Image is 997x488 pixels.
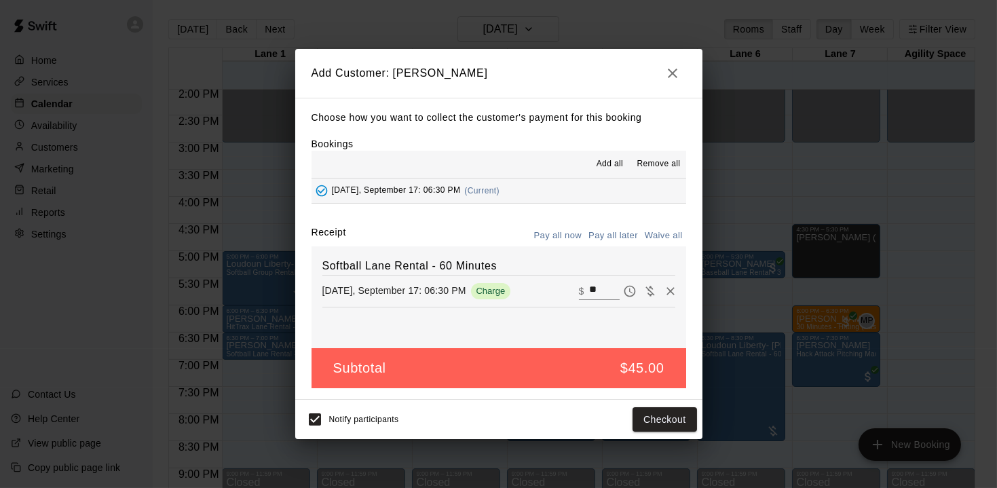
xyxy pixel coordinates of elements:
[660,281,681,301] button: Remove
[295,49,702,98] h2: Add Customer: [PERSON_NAME]
[332,186,461,195] span: [DATE], September 17: 06:30 PM
[471,286,511,296] span: Charge
[588,153,631,175] button: Add all
[312,179,686,204] button: Added - Collect Payment[DATE], September 17: 06:30 PM(Current)
[631,153,685,175] button: Remove all
[633,407,696,432] button: Checkout
[585,225,641,246] button: Pay all later
[640,284,660,296] span: Waive payment
[312,109,686,126] p: Choose how you want to collect the customer's payment for this booking
[322,284,466,297] p: [DATE], September 17: 06:30 PM
[579,284,584,298] p: $
[531,225,586,246] button: Pay all now
[620,284,640,296] span: Pay later
[620,359,664,377] h5: $45.00
[637,157,680,171] span: Remove all
[333,359,386,377] h5: Subtotal
[312,225,346,246] label: Receipt
[597,157,624,171] span: Add all
[312,138,354,149] label: Bookings
[329,415,399,424] span: Notify participants
[464,186,500,195] span: (Current)
[322,257,675,275] h6: Softball Lane Rental - 60 Minutes
[312,181,332,201] button: Added - Collect Payment
[641,225,686,246] button: Waive all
